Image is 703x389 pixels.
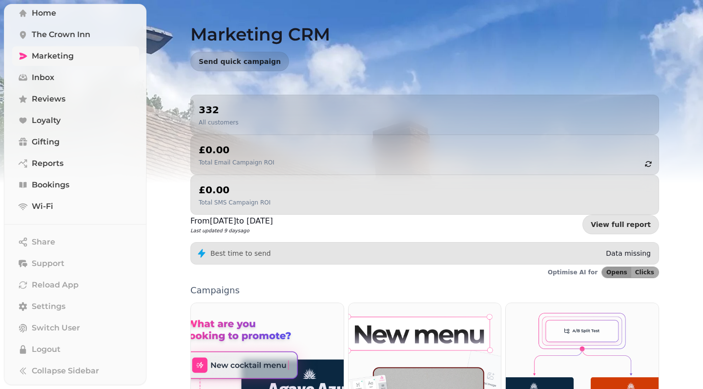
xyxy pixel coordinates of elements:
p: All customers [199,119,238,126]
span: Switch User [32,322,80,334]
span: Support [32,258,64,269]
span: Loyalty [32,115,61,126]
button: Support [12,254,139,273]
span: Reviews [32,93,65,105]
span: The Crown Inn [32,29,90,41]
a: View full report [582,215,659,234]
span: Bookings [32,179,69,191]
a: Reviews [12,89,139,109]
p: Best time to send [210,248,271,258]
span: Wi-Fi [32,201,53,212]
a: Home [12,3,139,23]
h1: Marketing CRM [190,1,659,44]
a: Inbox [12,68,139,87]
p: From [DATE] to [DATE] [190,215,273,227]
button: Switch User [12,318,139,338]
span: Logout [32,344,61,355]
button: refresh [640,156,657,172]
p: Optimise AI for [548,268,598,276]
span: Share [32,236,55,248]
h2: 332 [199,103,238,117]
span: Home [32,7,56,19]
span: Inbox [32,72,54,83]
button: Collapse Sidebar [12,361,139,381]
a: Marketing [12,46,139,66]
span: Reload App [32,279,79,291]
a: Gifting [12,132,139,152]
a: Bookings [12,175,139,195]
button: Share [12,232,139,252]
span: Marketing [32,50,74,62]
button: Send quick campaign [190,52,289,71]
a: Loyalty [12,111,139,130]
h2: £0.00 [199,143,274,157]
p: Campaigns [190,286,659,295]
a: Settings [12,297,139,316]
p: Last updated 9 days ago [190,227,273,234]
button: Logout [12,340,139,359]
span: Reports [32,158,63,169]
span: Clicks [635,269,654,275]
a: Reports [12,154,139,173]
span: Collapse Sidebar [32,365,99,377]
iframe: Chat Widget [654,342,703,389]
a: Wi-Fi [12,197,139,216]
button: Clicks [631,267,659,278]
a: The Crown Inn [12,25,139,44]
span: Opens [606,269,627,275]
p: Total Email Campaign ROI [199,159,274,166]
span: Settings [32,301,65,312]
p: Data missing [606,248,651,258]
span: Gifting [32,136,60,148]
span: Send quick campaign [199,58,281,65]
p: Total SMS Campaign ROI [199,199,270,206]
button: Reload App [12,275,139,295]
button: Opens [602,267,631,278]
h2: £0.00 [199,183,270,197]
